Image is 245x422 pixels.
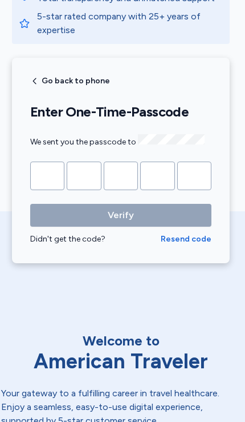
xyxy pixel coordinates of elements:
h1: Enter One-Time-Passcode [30,103,211,120]
span: Go back to phone [42,77,110,85]
input: Please enter OTP character 3 [104,162,138,190]
input: Please enter OTP character 5 [177,162,211,190]
button: Verify [30,204,211,227]
span: We sent you the passcode to [30,137,205,147]
input: Please enter OTP character 1 [30,162,64,190]
p: 5-star rated company with 25+ years of expertise [37,10,223,37]
input: Please enter OTP character 2 [67,162,101,190]
div: Didn't get the code? [30,234,161,245]
span: Verify [108,208,134,222]
button: Resend code [161,234,211,245]
div: Welcome to [1,332,240,350]
button: Go back to phone [30,77,110,86]
input: Please enter OTP character 4 [140,162,174,190]
div: American Traveler [1,350,240,373]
